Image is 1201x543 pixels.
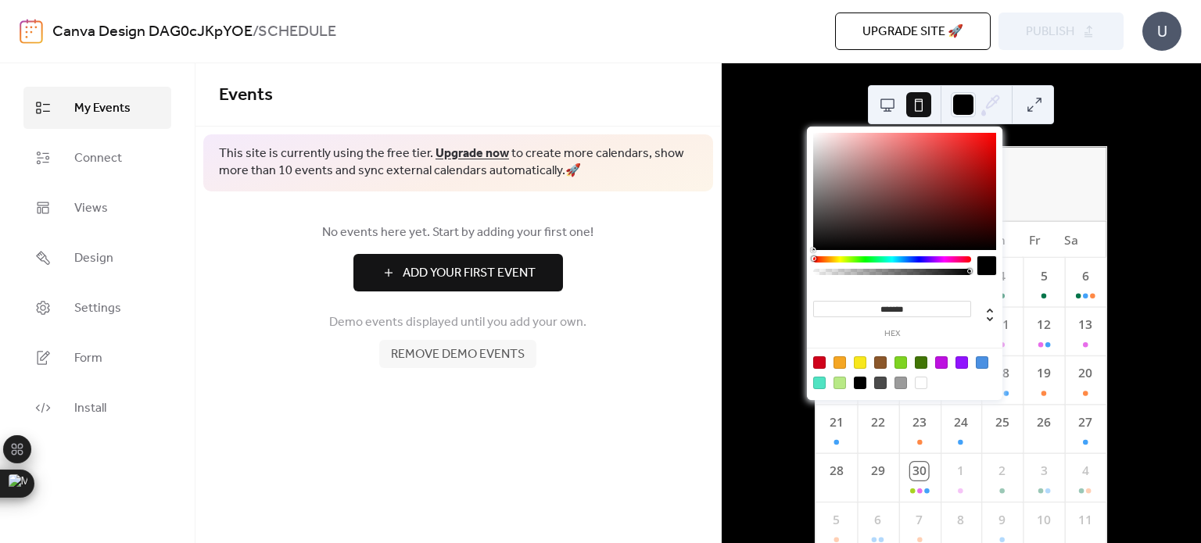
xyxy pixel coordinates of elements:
div: Sa [1053,221,1090,258]
div: 12 [1035,316,1053,334]
a: Upgrade now [436,141,509,166]
div: 30 [910,462,928,480]
div: #50E3C2 [813,377,826,389]
button: Upgrade site 🚀 [835,13,991,50]
div: 8 [952,511,970,529]
span: Add Your First Event [403,264,536,283]
a: Add Your First Event [219,254,697,291]
div: #D0021B [813,356,826,369]
span: This site is currently using the free tier. to create more calendars, show more than 10 events an... [219,145,697,180]
div: 11 [994,316,1012,334]
div: 22 [869,413,887,431]
span: Upgrade site 🚀 [862,23,963,41]
a: Views [23,187,171,229]
a: Form [23,337,171,379]
div: 24 [952,413,970,431]
div: 4 [994,267,1012,285]
div: #B8E986 [834,377,846,389]
span: Install [74,399,106,418]
span: No events here yet. Start by adding your first one! [219,223,697,242]
div: 4 [1077,462,1095,480]
div: 28 [827,462,845,480]
div: U [1142,12,1181,51]
div: 5 [1035,267,1053,285]
div: #417505 [915,356,927,369]
div: Fr [1016,221,1053,258]
div: 7 [910,511,928,529]
b: / [253,17,258,47]
a: Install [23,387,171,429]
div: #F5A623 [834,356,846,369]
span: Events [219,78,273,113]
span: Demo events displayed until you add your own. [329,313,586,332]
span: Remove demo events [391,345,525,364]
div: #9B9B9B [894,377,907,389]
div: 2 [994,462,1012,480]
div: #7ED321 [894,356,907,369]
div: 25 [994,413,1012,431]
div: 10 [1035,511,1053,529]
span: Settings [74,299,121,318]
div: 6 [1077,267,1095,285]
div: 23 [910,413,928,431]
span: Design [74,249,113,268]
div: 1 [952,462,970,480]
div: 29 [869,462,887,480]
label: hex [813,330,971,338]
div: 20 [1077,365,1095,383]
div: #4A4A4A [874,377,887,389]
div: 18 [994,365,1012,383]
div: 27 [1077,413,1095,431]
button: Add Your First Event [353,254,563,291]
div: #000000 [854,377,866,389]
div: 21 [827,413,845,431]
div: 11 [1077,511,1095,529]
div: #F8E71C [854,356,866,369]
div: #8B572A [874,356,887,369]
div: #9013FE [955,356,968,369]
span: Views [74,199,108,218]
span: Connect [74,149,122,168]
div: #4A90E2 [976,356,988,369]
div: 19 [1035,365,1053,383]
div: #FFFFFF [915,377,927,389]
button: Remove demo events [379,340,536,368]
div: 9 [994,511,1012,529]
div: 6 [869,511,887,529]
span: My Events [74,99,131,118]
span: Form [74,349,102,368]
div: #BD10E0 [935,356,948,369]
a: Design [23,237,171,279]
a: Connect [23,137,171,179]
a: Canva Design DAG0cJKpYOE [52,17,253,47]
a: My Events [23,87,171,129]
div: 26 [1035,413,1053,431]
div: 13 [1077,316,1095,334]
a: Settings [23,287,171,329]
img: logo [20,19,43,44]
div: 5 [827,511,845,529]
div: 3 [1035,462,1053,480]
b: SCHEDULE [258,17,336,47]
